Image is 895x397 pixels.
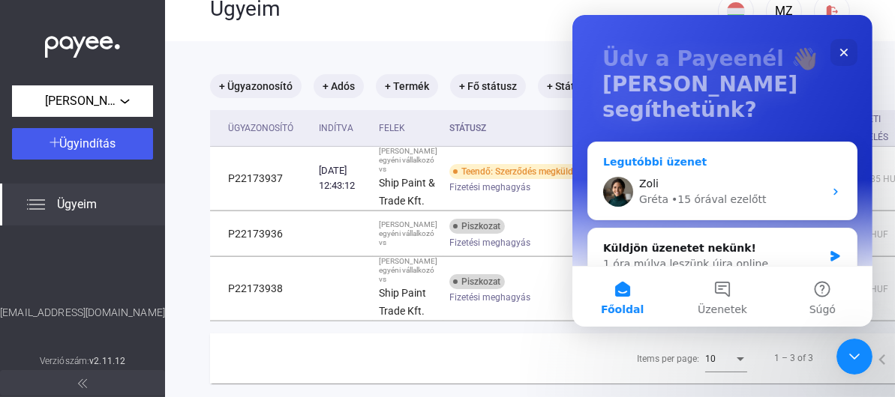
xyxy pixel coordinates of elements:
div: Piszkozat [449,274,505,289]
mat-chip: + Fő státusz [450,74,526,98]
iframe: Intercom live chat [572,15,872,327]
div: 1 – 3 of 3 [774,349,813,367]
span: Fizetési meghagyás [449,178,530,196]
img: list.svg [27,196,45,213]
mat-select: Items per page: [705,349,747,367]
span: Fizetési meghagyás [449,234,530,252]
span: Ügyindítás [60,136,116,151]
span: [PERSON_NAME] egyéni vállalkozó [45,92,120,110]
img: logout-red [824,4,840,19]
div: Felek [379,119,437,137]
strong: Ship Paint & Trade Kft. [379,177,435,207]
div: Items per page: [637,350,699,368]
mat-chip: + Ügyazonosító [210,74,302,98]
div: Indítva [319,119,353,137]
div: Ügyazonosító [228,119,293,137]
img: HU [727,2,745,20]
span: Ügyeim [57,196,97,213]
div: Teendő: Szerződés megküldése [449,164,591,179]
td: P22173936 [210,211,313,256]
th: Státusz [443,110,695,147]
div: [DATE] 12:43:12 [319,163,367,193]
mat-chip: + Termék [376,74,438,98]
div: Ügyazonosító [228,119,307,137]
div: Piszkozat [449,219,505,234]
strong: v2.11.12 [89,356,125,366]
div: [PERSON_NAME] egyéni vállalkozó vs [379,257,437,284]
button: [PERSON_NAME] egyéni vállalkozó [12,85,153,117]
img: arrow-double-left-grey.svg [78,379,87,388]
button: Ügyindítás [12,128,153,160]
td: P22173937 [210,147,313,210]
mat-chip: + Adós [314,74,364,98]
span: Fizetési meghagyás [449,288,530,306]
div: Indítva [319,119,367,137]
mat-chip: + Státusz [538,74,600,98]
iframe: Intercom live chat [836,339,872,375]
div: MZ [771,2,797,20]
div: Felek [379,119,405,137]
strong: Ship Paint Trade Kft. [379,287,426,317]
img: white-payee-white-dot.svg [45,28,120,58]
td: P22173938 [210,257,313,321]
span: 10 [705,354,716,364]
img: plus-white.svg [50,137,60,148]
div: [PERSON_NAME] egyéni vállalkozó vs [379,220,437,247]
div: [PERSON_NAME] egyéni vállalkozó vs [379,147,437,174]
